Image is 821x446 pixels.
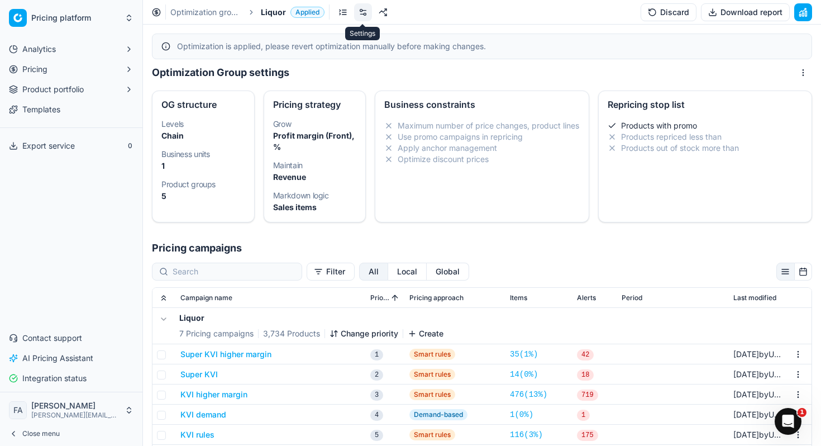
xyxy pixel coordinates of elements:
[608,100,803,109] div: Repricing stop list
[733,369,785,380] div: by Unknown
[409,369,455,380] span: Smart rules
[273,202,317,212] strong: Sales items
[161,181,245,188] dt: Product groups
[409,389,455,400] span: Smart rules
[384,120,579,131] li: Maximum number of price changes, product lines
[9,402,26,419] span: FA
[261,7,286,18] span: Liquor
[733,410,759,419] span: [DATE]
[409,349,455,360] span: Smart rules
[577,349,594,360] span: 42
[510,293,527,302] span: Items
[330,328,398,339] button: Change priority
[608,131,803,143] li: Products repriced less than
[409,409,467,420] span: Demand-based
[384,131,579,143] li: Use promo campaigns in repricing
[180,369,218,380] button: Super KVI
[180,349,271,360] button: Super KVI higher margin
[345,27,380,40] div: Settings
[31,411,120,420] span: [PERSON_NAME][EMAIL_ADDRESS][PERSON_NAME][DOMAIN_NAME]
[701,3,790,21] button: Download report
[22,44,56,55] span: Analytics
[4,426,138,442] button: Close menu
[161,100,245,109] div: OG structure
[384,143,579,154] li: Apply anchor management
[409,293,464,302] span: Pricing approach
[180,293,232,302] span: Campaign name
[577,430,598,441] span: 175
[4,40,138,58] button: Analytics
[157,291,170,305] button: Expand all
[161,191,166,201] strong: 5
[180,429,214,440] button: KVI rules
[733,429,785,440] div: by Unknown
[273,120,357,128] dt: Grow
[370,293,389,302] span: Priority
[4,397,138,424] button: FA[PERSON_NAME][PERSON_NAME][EMAIL_ADDRESS][PERSON_NAME][DOMAIN_NAME]
[359,263,388,281] button: all
[622,293,642,302] span: Period
[152,65,289,80] h1: Optimization Group settings
[384,154,579,165] li: Optimize discount prices
[608,143,803,154] li: Products out of stock more than
[577,410,590,421] span: 1
[161,161,165,170] strong: 1
[510,389,547,400] a: 476(13%)
[180,409,226,420] button: KVI demand
[733,409,785,420] div: by Unknown
[173,266,295,277] input: Search
[577,369,594,381] span: 18
[261,7,324,18] span: LiquorApplied
[388,263,427,281] button: local
[389,292,400,303] button: Sorted by Priority ascending
[510,349,538,360] a: 35(1%)
[307,263,355,281] button: Filter
[179,328,254,339] span: 7 Pricing campaigns
[4,101,138,118] a: Templates
[510,369,538,380] a: 14(0%)
[510,409,533,420] a: 1(0%)
[608,120,803,131] li: Products with promo
[733,293,776,302] span: Last modified
[4,329,138,347] button: Contact support
[370,430,383,441] span: 5
[161,131,184,140] strong: Chain
[510,429,543,440] a: 116(3%)
[798,408,806,417] span: 1
[4,349,138,367] button: AI Pricing Assistant
[31,401,120,411] span: [PERSON_NAME]
[733,369,759,379] span: [DATE]
[22,140,75,151] span: Export service
[273,162,357,169] dt: Maintain
[733,390,759,399] span: [DATE]
[370,410,383,421] span: 4
[273,192,357,200] dt: Markdown logic
[4,80,138,98] button: Product portfolio
[161,120,245,128] dt: Levels
[161,150,245,158] dt: Business units
[22,333,82,344] span: Contact support
[22,373,87,384] span: Integration status
[427,263,469,281] button: global
[577,293,596,302] span: Alerts
[170,7,242,18] a: Optimization groups
[384,100,579,109] div: Business constraints
[177,41,803,52] div: Optimization is applied, please revert optimization manually before making changes.
[22,64,47,75] span: Pricing
[4,369,138,387] button: Integration status
[4,4,138,31] button: Pricing platform
[733,430,759,439] span: [DATE]
[733,389,785,400] div: by Unknown
[273,172,306,182] strong: Revenue
[775,408,801,435] iframe: Intercom live chat
[4,137,138,155] button: Export service
[143,240,821,256] h1: Pricing campaigns
[577,390,598,401] span: 719
[409,429,455,440] span: Smart rules
[641,3,696,21] button: Discard
[4,60,138,78] button: Pricing
[408,328,443,339] button: Create
[273,131,355,151] strong: Profit margin (Front), %
[733,349,759,359] span: [DATE]
[370,390,383,401] span: 3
